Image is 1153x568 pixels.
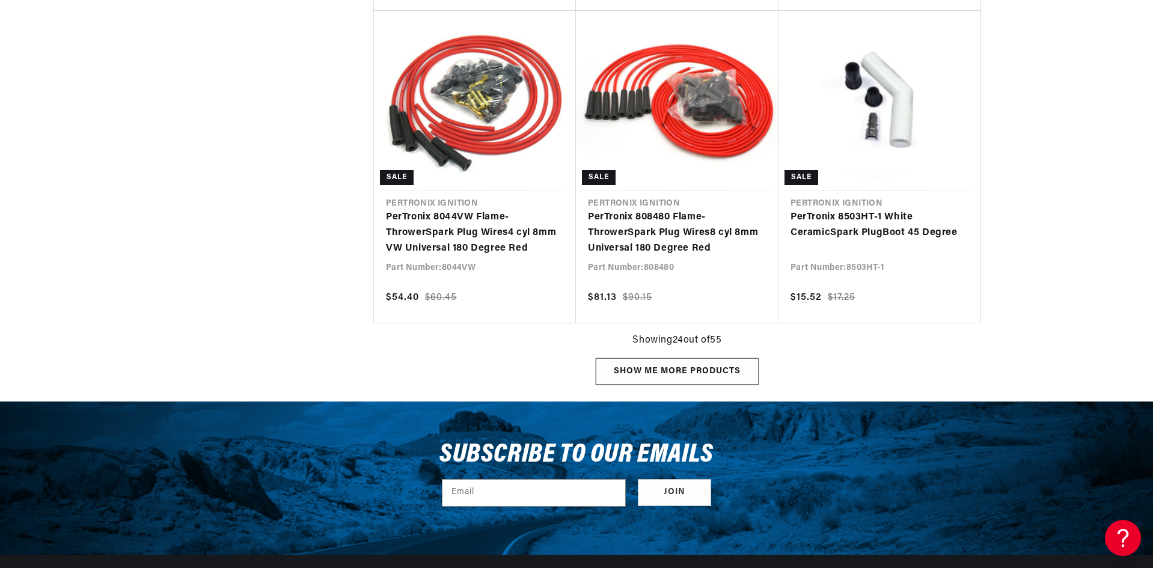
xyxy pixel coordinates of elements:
h3: Subscribe to our emails [439,444,714,466]
a: PerTronix 8503HT-1 White CeramicSpark PlugBoot 45 Degree [791,210,968,240]
div: Show me more products [596,358,759,385]
a: PerTronix 8044VW Flame-ThrowerSpark Plug Wires4 cyl 8mm VW Universal 180 Degree Red [386,210,564,256]
a: PerTronix 808480 Flame-ThrowerSpark Plug Wires8 cyl 8mm Universal 180 Degree Red [588,210,766,256]
input: Email [442,480,625,506]
span: Showing 24 out of 55 [632,333,721,349]
button: Subscribe [638,479,711,506]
